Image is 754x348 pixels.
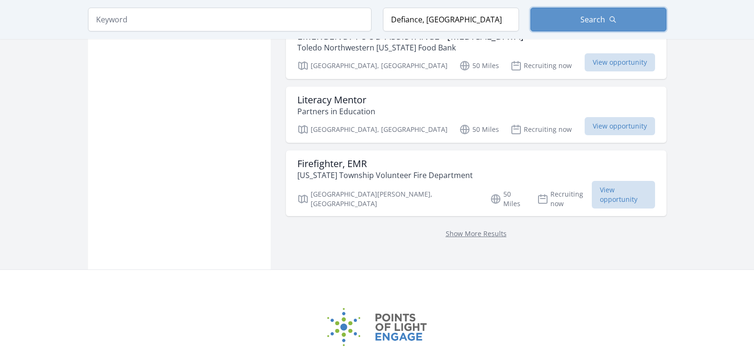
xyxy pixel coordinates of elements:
[592,181,655,209] span: View opportunity
[510,60,572,71] p: Recruiting now
[459,60,499,71] p: 50 Miles
[286,87,666,143] a: Literacy Mentor Partners in Education [GEOGRAPHIC_DATA], [GEOGRAPHIC_DATA] 50 Miles Recruiting no...
[297,60,448,71] p: [GEOGRAPHIC_DATA], [GEOGRAPHIC_DATA]
[459,124,499,135] p: 50 Miles
[383,8,519,31] input: Location
[537,189,592,209] p: Recruiting now
[297,106,375,117] p: Partners in Education
[297,169,473,181] p: [US_STATE] Township Volunteer Fire Department
[297,42,524,53] p: Toledo Northwestern [US_STATE] Food Bank
[297,124,448,135] p: [GEOGRAPHIC_DATA], [GEOGRAPHIC_DATA]
[327,308,427,346] img: Points of Light Engage
[490,189,526,209] p: 50 Miles
[88,8,372,31] input: Keyword
[286,23,666,79] a: EMERGENCY FOOD ASSISTANCE - [MEDICAL_DATA] Toledo Northwestern [US_STATE] Food Bank [GEOGRAPHIC_D...
[297,94,375,106] h3: Literacy Mentor
[510,124,572,135] p: Recruiting now
[446,229,507,238] a: Show More Results
[297,158,473,169] h3: Firefighter, EMR
[580,14,605,25] span: Search
[585,117,655,135] span: View opportunity
[585,53,655,71] span: View opportunity
[530,8,666,31] button: Search
[286,150,666,216] a: Firefighter, EMR [US_STATE] Township Volunteer Fire Department [GEOGRAPHIC_DATA][PERSON_NAME], [G...
[297,189,479,209] p: [GEOGRAPHIC_DATA][PERSON_NAME], [GEOGRAPHIC_DATA]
